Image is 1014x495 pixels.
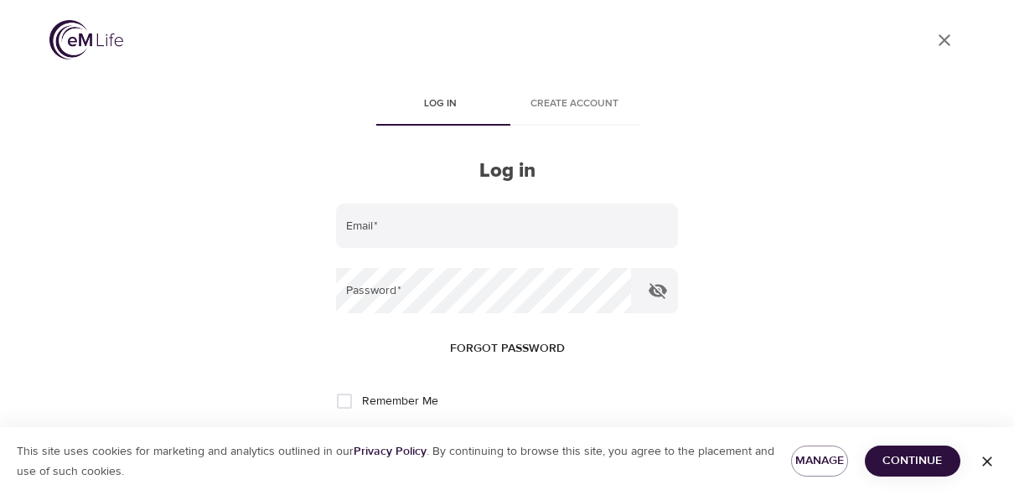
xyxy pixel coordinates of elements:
a: close [924,20,965,60]
button: Continue [865,446,960,477]
a: Privacy Policy [354,444,427,459]
h2: Log in [336,159,678,183]
span: Log in [383,95,497,113]
span: Create account [517,95,631,113]
span: Forgot password [450,338,565,359]
span: Continue [878,451,947,472]
img: logo [49,20,123,59]
button: Forgot password [443,333,572,364]
div: disabled tabs example [336,85,678,126]
span: Remember Me [362,393,438,410]
button: Manage [791,446,847,477]
span: Manage [804,451,834,472]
